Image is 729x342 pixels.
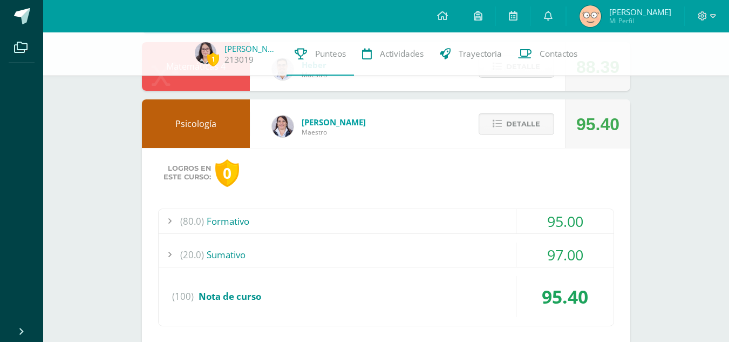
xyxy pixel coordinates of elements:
a: 213019 [224,54,254,65]
div: Psicología [142,99,250,148]
div: 95.00 [516,209,614,233]
div: Formativo [159,209,614,233]
a: Punteos [287,32,354,76]
div: Sumativo [159,243,614,267]
span: Logros en este curso: [163,164,211,182]
span: 1 [207,52,219,66]
a: Trayectoria [432,32,510,76]
img: 4f58a82ddeaaa01b48eeba18ee71a186.png [272,116,294,137]
span: (100) [172,276,194,317]
div: 0 [215,159,239,187]
a: [PERSON_NAME] [224,43,278,54]
span: Mi Perfil [609,16,671,25]
span: Punteos [315,48,346,59]
span: (20.0) [180,243,204,267]
img: 667098a006267a6223603c07e56c782e.png [580,5,601,27]
button: Detalle [479,113,554,135]
div: 97.00 [516,243,614,267]
span: Detalle [506,114,540,134]
img: 07f72299047296dc8baa6628d0fb2535.png [195,42,216,64]
span: Maestro [302,128,366,137]
a: Contactos [510,32,585,76]
div: 95.40 [516,276,614,317]
div: 95.40 [576,100,619,149]
span: (80.0) [180,209,204,233]
span: [PERSON_NAME] [302,117,366,128]
span: Actividades [380,48,424,59]
span: Trayectoria [459,48,502,59]
span: Contactos [540,48,577,59]
span: [PERSON_NAME] [609,6,671,17]
span: Nota de curso [199,290,261,303]
a: Actividades [354,32,432,76]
